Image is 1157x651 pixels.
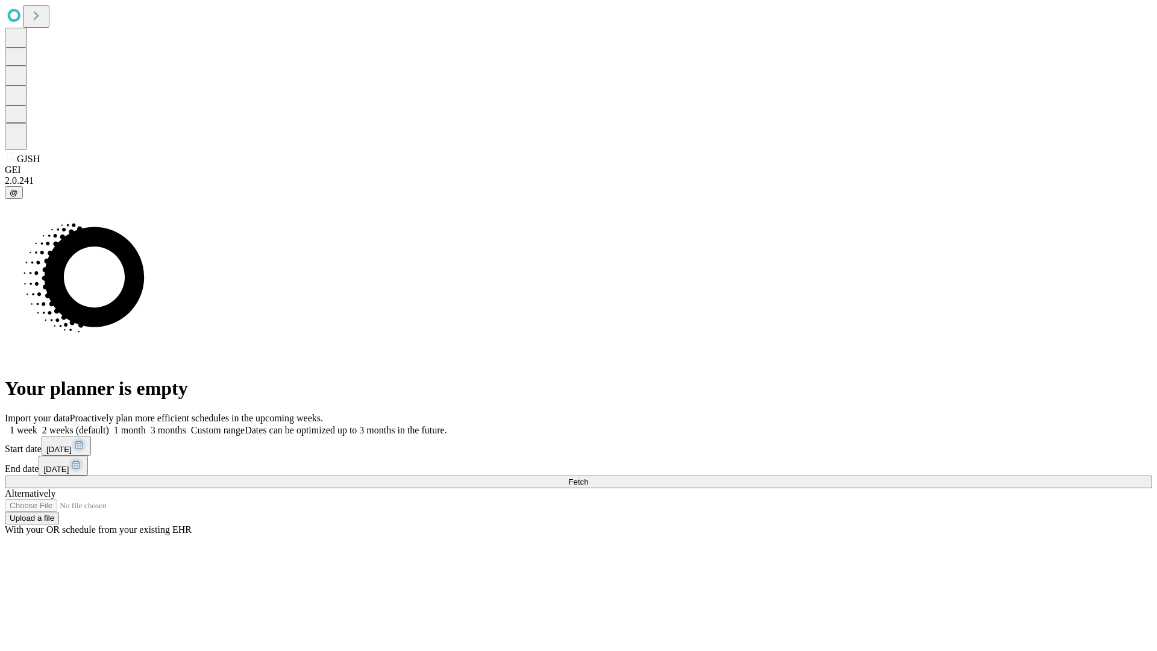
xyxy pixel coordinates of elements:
button: [DATE] [39,456,88,476]
span: 2 weeks (default) [42,425,109,435]
span: @ [10,188,18,197]
span: Fetch [568,477,588,486]
span: Custom range [191,425,245,435]
span: Import your data [5,413,70,423]
button: @ [5,186,23,199]
span: 3 months [151,425,186,435]
span: GJSH [17,154,40,164]
button: [DATE] [42,436,91,456]
div: End date [5,456,1152,476]
div: 2.0.241 [5,175,1152,186]
span: [DATE] [43,465,69,474]
div: GEI [5,165,1152,175]
span: 1 week [10,425,37,435]
span: Proactively plan more efficient schedules in the upcoming weeks. [70,413,323,423]
h1: Your planner is empty [5,377,1152,400]
span: [DATE] [46,445,72,454]
span: Alternatively [5,488,55,498]
span: Dates can be optimized up to 3 months in the future. [245,425,447,435]
div: Start date [5,436,1152,456]
span: With your OR schedule from your existing EHR [5,524,192,535]
button: Upload a file [5,512,59,524]
span: 1 month [114,425,146,435]
button: Fetch [5,476,1152,488]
